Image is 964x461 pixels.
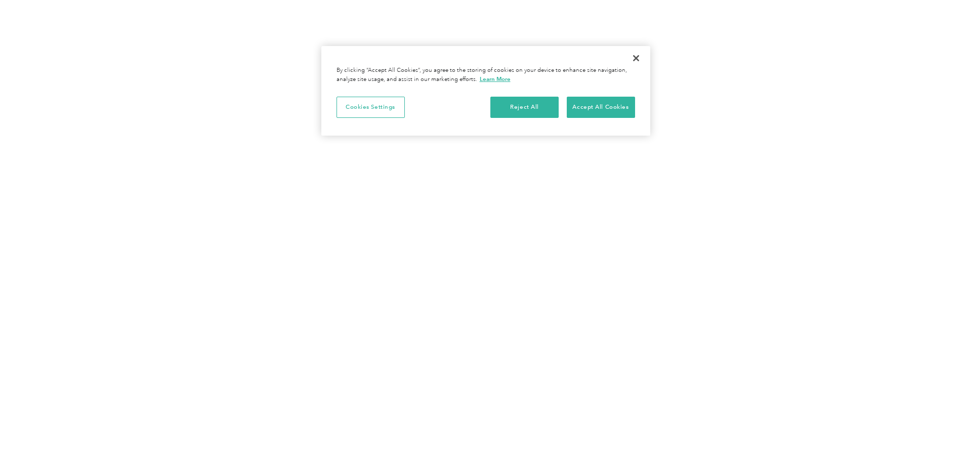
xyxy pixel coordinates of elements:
[490,97,559,118] button: Reject All
[321,46,650,136] div: Privacy
[321,46,650,136] div: Cookie banner
[337,66,635,84] div: By clicking “Accept All Cookies”, you agree to the storing of cookies on your device to enhance s...
[567,97,635,118] button: Accept All Cookies
[625,47,647,69] button: Close
[480,75,511,82] a: More information about your privacy, opens in a new tab
[337,97,405,118] button: Cookies Settings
